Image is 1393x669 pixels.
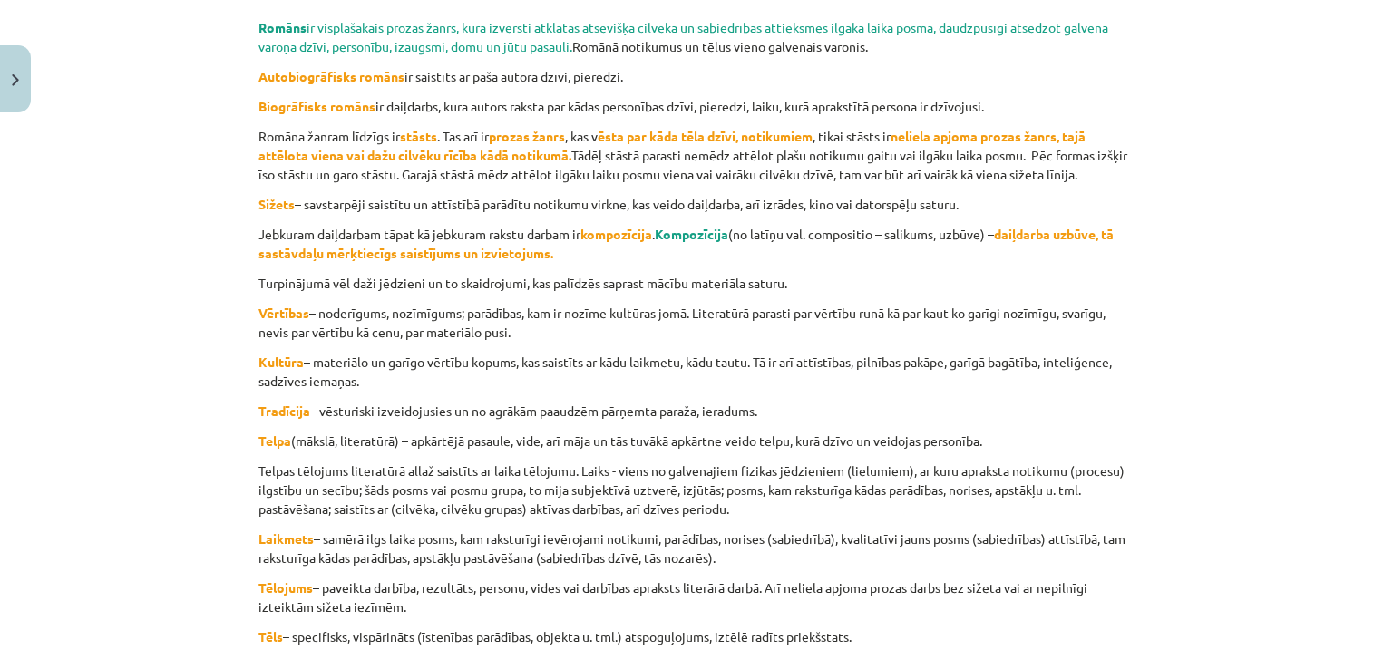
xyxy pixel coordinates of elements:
[489,128,565,144] strong: prozas žanrs
[598,128,813,144] span: ēsta par kāda tēla dzīvi, notikumiem
[258,196,295,212] strong: Sižets
[258,402,310,419] strong: Tradīcija
[258,225,1135,263] p: Jebkuram daiļdarbam tāpat kā jebkuram rakstu darbam ir . (no latīņu val. compositio – salikums, u...
[258,19,1108,54] span: ir visplašākais prozas žanrs, kurā izvērsti atklātas atsevišķa cilvēka un sabiedrības attieksmes ...
[258,274,1135,293] p: Turpinājumā vēl daži jēdzieni un to skaidrojumi, kas palīdzēs saprast mācību materiāla saturu.
[400,128,437,144] strong: stāsts
[258,530,314,547] strong: Laikmets
[655,226,728,242] span: Kompozīcija
[258,304,1135,342] p: – noderīgums, nozīmīgums; parādības, kam ir nozīme kultūras jomā. Literatūrā parasti par vērtību ...
[580,226,652,242] strong: kompozīcija
[12,74,19,86] img: icon-close-lesson-0947bae3869378f0d4975bcd49f059093ad1ed9edebbc8119c70593378902aed.svg
[258,354,304,370] strong: Kultūra
[258,195,1135,214] p: – savstarpēji saistītu un attīstībā parādītu notikumu virkne, kas veido daiļdarba, arī izrādes, k...
[258,579,313,596] strong: Tēlojums
[258,628,283,645] strong: Tēls
[258,627,1135,646] p: – specifisks, vispārināts (īstenības parādības, objekta u. tml.) atspoguļojums, iztēlē radīts pri...
[258,19,307,35] strong: Romāns
[258,127,1135,184] p: Romāna žanram līdzīgs ir . Tas arī ir , kas v , tikai stāsts ir Tādēļ stāstā parasti nemēdz attēl...
[258,578,1135,616] p: – paveikta darbība, rezultāts, personu, vides vai darbības apraksts literārā darbā. Arī neliela a...
[258,529,1135,567] p: – samērā ilgs laika posms, kam raksturīgi ievērojami notikumi, parādības, norises (sabiedrībā), k...
[258,432,291,449] strong: Telpa
[258,461,1135,519] p: Telpas tēlojums literatūrā allaž saistīts ar laika tēlojumu. Laiks - viens no galvenajiem fizikas...
[258,431,1135,451] p: (mākslā, literatūrā) – apkārtējā pasaule, vide, arī māja un tās tuvākā apkārtne veido telpu, kurā...
[258,67,1135,86] p: ir saistīts ar paša autora dzīvi, pieredzi.
[258,353,1135,391] p: – materiālo un garīgo vērtību kopums, kas saistīts ar kādu laikmetu, kādu tautu. Tā ir arī attīst...
[258,97,1135,116] p: ir daiļdarbs, kura autors raksta par kādas personības dzīvi, pieredzi, laiku, kurā aprakstītā per...
[258,68,404,84] strong: Autobiogrāfisks romāns
[258,98,375,114] strong: Biogrāfisks romāns
[258,305,309,321] strong: Vērtības
[258,18,1135,56] p: Romānā notikumus un tēlus vieno galvenais varonis.
[258,402,1135,421] p: – vēsturiski izveidojusies un no agrākām paaudzēm pārņemta paraža, ieradums.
